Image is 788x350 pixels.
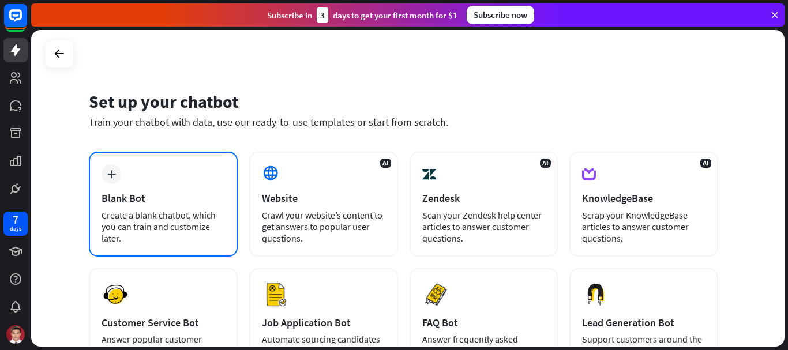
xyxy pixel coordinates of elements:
i: plus [107,170,116,178]
span: AI [380,159,391,168]
div: Subscribe now [467,6,534,24]
div: Website [262,191,385,205]
button: Open LiveChat chat widget [9,5,44,39]
div: Crawl your website’s content to get answers to popular user questions. [262,209,385,244]
div: Subscribe in days to get your first month for $1 [267,7,457,23]
div: days [10,225,21,233]
span: AI [700,159,711,168]
div: Customer Service Bot [102,316,225,329]
div: Lead Generation Bot [582,316,706,329]
span: AI [540,159,551,168]
div: Create a blank chatbot, which you can train and customize later. [102,209,225,244]
div: 3 [317,7,328,23]
div: Scan your Zendesk help center articles to answer customer questions. [422,209,546,244]
div: FAQ Bot [422,316,546,329]
div: Zendesk [422,191,546,205]
div: Train your chatbot with data, use our ready-to-use templates or start from scratch. [89,115,718,129]
div: Scrap your KnowledgeBase articles to answer customer questions. [582,209,706,244]
div: KnowledgeBase [582,191,706,205]
div: Blank Bot [102,191,225,205]
div: Set up your chatbot [89,91,718,112]
div: Job Application Bot [262,316,385,329]
div: 7 [13,214,18,225]
a: 7 days [3,212,28,236]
